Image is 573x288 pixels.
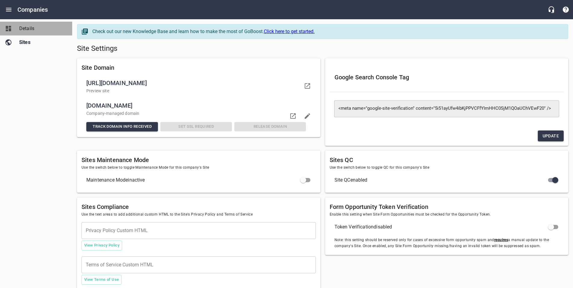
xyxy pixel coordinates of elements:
span: Use the switch below to toggle Maintenance Mode for this company's Site [82,165,316,171]
div: Check out our new Knowledge Base and learn how to make the most of GoBoost. [92,28,562,35]
button: Edit domain [300,109,315,123]
h6: Sites Compliance [82,202,316,212]
span: Details [19,25,65,32]
button: View Privacy Policy [82,241,122,250]
span: Maintenance Mode inactive [86,176,301,184]
h5: Site Settings [77,44,568,54]
span: Sites [19,39,65,46]
span: Site QC enabled [334,176,550,184]
h6: Form Opportunity Token Verification [330,202,564,212]
h6: Sites QC [330,155,564,165]
span: Use the switch below to toggle QC for this company's Site [330,165,564,171]
a: Click here to get started. [264,29,315,34]
span: [DOMAIN_NAME] [86,101,306,110]
button: Track Domain Info Received [86,122,158,131]
span: Track Domain Info Received [89,123,156,130]
h6: Sites Maintenance Mode [82,155,316,165]
button: Live Chat [544,2,559,17]
span: Use the text areas to add additional custom HTML to the Site's Privacy Policy and Terms of Service [82,212,316,218]
button: Open drawer [2,2,16,17]
span: Enable this setting when Site Form Opportunities must be checked for the Opportunity Token. [330,212,564,218]
button: Support Portal [559,2,573,17]
a: Visit domain [286,109,300,123]
h6: Companies [17,5,48,14]
span: Update [543,132,559,140]
button: Update [538,130,564,142]
span: View Privacy Policy [84,242,119,249]
span: [URL][DOMAIN_NAME] [86,78,301,88]
span: View Terms of Use [84,276,119,283]
div: Company -managed domain [85,109,307,118]
button: View Terms of Use [82,275,122,285]
h6: Google Search Console Tag [334,72,559,82]
a: Visit your domain [300,79,315,93]
u: requires [494,238,508,242]
span: Note: this setting should be reserved only for cases of excessive form opportunity spam and a man... [334,237,559,249]
h6: Site Domain [82,63,316,72]
p: Preview site [86,88,301,94]
span: Token Verification disabled [334,223,550,231]
textarea: <meta name="google-site-verification" content="5i51ayUfw4ibKjPPVCFfYImHHC0SjM1QOaUChVEwF20" /> [338,106,555,112]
